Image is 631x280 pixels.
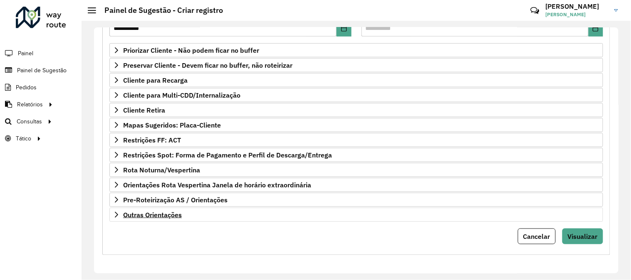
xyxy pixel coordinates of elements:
span: Painel de Sugestão [17,66,67,75]
span: Cancelar [523,232,550,241]
span: Preservar Cliente - Devem ficar no buffer, não roteirizar [123,62,292,69]
span: Cliente para Recarga [123,77,188,84]
a: Outras Orientações [109,208,603,222]
button: Visualizar [562,228,603,244]
span: Rota Noturna/Vespertina [123,167,200,173]
a: Cliente para Recarga [109,73,603,87]
span: Cliente para Multi-CDD/Internalização [123,92,240,98]
a: Rota Noturna/Vespertina [109,163,603,177]
span: Relatórios [17,100,43,109]
span: Orientações Rota Vespertina Janela de horário extraordinária [123,182,311,188]
span: Cliente Retira [123,107,165,113]
span: Restrições Spot: Forma de Pagamento e Perfil de Descarga/Entrega [123,152,332,158]
span: Visualizar [568,232,598,241]
span: Restrições FF: ACT [123,137,181,143]
a: Mapas Sugeridos: Placa-Cliente [109,118,603,132]
span: Consultas [17,117,42,126]
span: Painel [18,49,33,58]
button: Cancelar [518,228,556,244]
button: Choose Date [589,20,603,37]
button: Choose Date [337,20,351,37]
a: Pre-Roteirização AS / Orientações [109,193,603,207]
span: Mapas Sugeridos: Placa-Cliente [123,122,221,128]
a: Restrições FF: ACT [109,133,603,147]
h3: [PERSON_NAME] [546,2,608,10]
span: Outras Orientações [123,211,182,218]
a: Cliente Retira [109,103,603,117]
a: Preservar Cliente - Devem ficar no buffer, não roteirizar [109,58,603,72]
span: Tático [16,134,31,143]
span: Pre-Roteirização AS / Orientações [123,196,228,203]
span: Pedidos [16,83,37,92]
h2: Painel de Sugestão - Criar registro [96,6,223,15]
span: Priorizar Cliente - Não podem ficar no buffer [123,47,259,54]
a: Orientações Rota Vespertina Janela de horário extraordinária [109,178,603,192]
a: Cliente para Multi-CDD/Internalização [109,88,603,102]
a: Priorizar Cliente - Não podem ficar no buffer [109,43,603,57]
span: [PERSON_NAME] [546,11,608,18]
a: Contato Rápido [526,2,544,20]
a: Restrições Spot: Forma de Pagamento e Perfil de Descarga/Entrega [109,148,603,162]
